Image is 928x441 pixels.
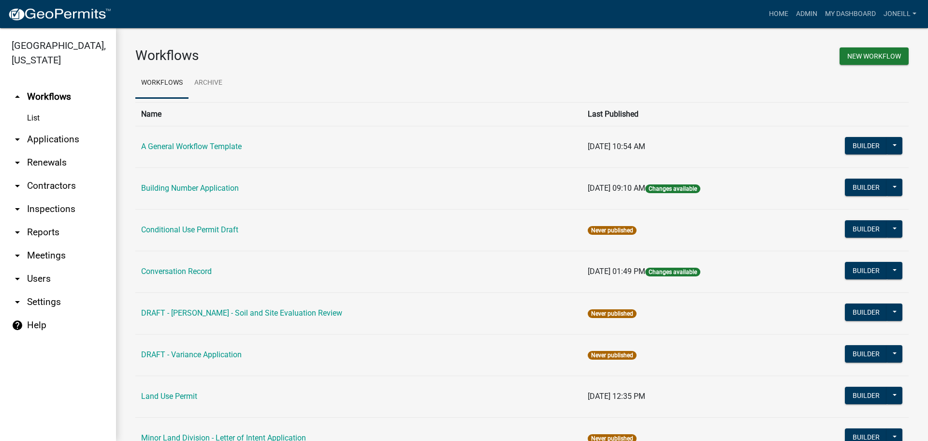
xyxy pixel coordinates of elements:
[588,142,645,151] span: [DATE] 10:54 AM
[792,5,821,23] a: Admin
[765,5,792,23] a: Home
[12,91,23,103] i: arrow_drop_up
[12,227,23,238] i: arrow_drop_down
[141,308,342,318] a: DRAFT - [PERSON_NAME] - Soil and Site Evaluation Review
[141,350,242,359] a: DRAFT - Variance Application
[645,268,700,276] span: Changes available
[845,345,887,363] button: Builder
[12,180,23,192] i: arrow_drop_down
[12,296,23,308] i: arrow_drop_down
[188,68,228,99] a: Archive
[845,262,887,279] button: Builder
[588,351,637,360] span: Never published
[12,203,23,215] i: arrow_drop_down
[135,47,515,64] h3: Workflows
[12,319,23,331] i: help
[845,137,887,154] button: Builder
[845,304,887,321] button: Builder
[645,184,700,193] span: Changes available
[141,142,242,151] a: A General Workflow Template
[840,47,909,65] button: New Workflow
[141,183,239,193] a: Building Number Application
[12,273,23,285] i: arrow_drop_down
[588,309,637,318] span: Never published
[588,226,637,235] span: Never published
[141,267,212,276] a: Conversation Record
[821,5,880,23] a: My Dashboard
[880,5,920,23] a: joneill
[141,392,197,401] a: Land Use Permit
[135,102,582,126] th: Name
[12,157,23,168] i: arrow_drop_down
[588,183,645,193] span: [DATE] 09:10 AM
[12,134,23,145] i: arrow_drop_down
[845,387,887,404] button: Builder
[588,392,645,401] span: [DATE] 12:35 PM
[12,250,23,261] i: arrow_drop_down
[588,267,645,276] span: [DATE] 01:49 PM
[141,225,238,234] a: Conditional Use Permit Draft
[845,220,887,238] button: Builder
[582,102,791,126] th: Last Published
[135,68,188,99] a: Workflows
[845,179,887,196] button: Builder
